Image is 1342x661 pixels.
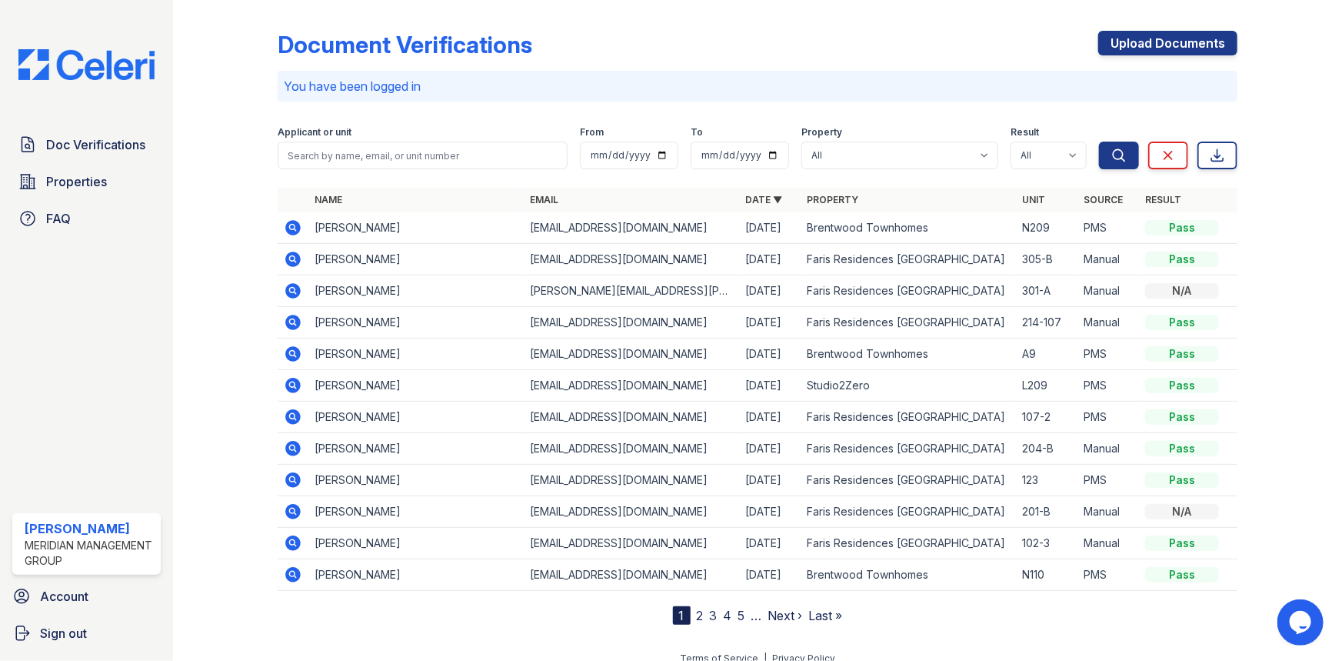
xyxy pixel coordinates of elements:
[308,402,524,433] td: [PERSON_NAME]
[308,275,524,307] td: [PERSON_NAME]
[308,465,524,496] td: [PERSON_NAME]
[739,212,801,244] td: [DATE]
[739,433,801,465] td: [DATE]
[12,166,161,197] a: Properties
[1145,409,1219,425] div: Pass
[315,194,342,205] a: Name
[691,126,703,139] label: To
[524,559,739,591] td: [EMAIL_ADDRESS][DOMAIN_NAME]
[278,126,351,139] label: Applicant or unit
[739,275,801,307] td: [DATE]
[809,608,843,623] a: Last »
[1145,472,1219,488] div: Pass
[1022,194,1045,205] a: Unit
[738,608,745,623] a: 5
[801,559,1016,591] td: Brentwood Townhomes
[524,339,739,370] td: [EMAIL_ADDRESS][DOMAIN_NAME]
[697,608,704,623] a: 2
[801,465,1016,496] td: Faris Residences [GEOGRAPHIC_DATA]
[739,528,801,559] td: [DATE]
[284,77,1231,95] p: You have been logged in
[1016,370,1077,402] td: L209
[1145,504,1219,519] div: N/A
[308,433,524,465] td: [PERSON_NAME]
[308,559,524,591] td: [PERSON_NAME]
[739,496,801,528] td: [DATE]
[673,606,691,625] div: 1
[739,307,801,339] td: [DATE]
[801,244,1016,275] td: Faris Residences [GEOGRAPHIC_DATA]
[1277,599,1327,646] iframe: chat widget
[524,370,739,402] td: [EMAIL_ADDRESS][DOMAIN_NAME]
[46,209,71,228] span: FAQ
[524,402,739,433] td: [EMAIL_ADDRESS][DOMAIN_NAME]
[1016,402,1077,433] td: 107-2
[724,608,732,623] a: 4
[1145,567,1219,583] div: Pass
[768,608,803,623] a: Next ›
[524,307,739,339] td: [EMAIL_ADDRESS][DOMAIN_NAME]
[801,126,842,139] label: Property
[6,49,167,80] img: CE_Logo_Blue-a8612792a0a2168367f1c8372b55b34899dd931a85d93a1a3d3e32e68fde9ad4.png
[710,608,718,623] a: 3
[1011,126,1039,139] label: Result
[524,212,739,244] td: [EMAIL_ADDRESS][DOMAIN_NAME]
[1077,370,1139,402] td: PMS
[801,339,1016,370] td: Brentwood Townhomes
[1077,528,1139,559] td: Manual
[1016,275,1077,307] td: 301-A
[801,402,1016,433] td: Faris Residences [GEOGRAPHIC_DATA]
[801,528,1016,559] td: Faris Residences [GEOGRAPHIC_DATA]
[1084,194,1123,205] a: Source
[40,624,87,643] span: Sign out
[801,212,1016,244] td: Brentwood Townhomes
[1145,536,1219,551] div: Pass
[739,339,801,370] td: [DATE]
[1016,496,1077,528] td: 201-B
[1077,307,1139,339] td: Manual
[1145,346,1219,362] div: Pass
[1016,212,1077,244] td: N209
[1077,465,1139,496] td: PMS
[278,142,568,169] input: Search by name, email, or unit number
[46,135,145,154] span: Doc Verifications
[524,275,739,307] td: [PERSON_NAME][EMAIL_ADDRESS][PERSON_NAME][DOMAIN_NAME]
[1016,559,1077,591] td: N110
[1145,220,1219,235] div: Pass
[308,212,524,244] td: [PERSON_NAME]
[1077,433,1139,465] td: Manual
[1145,378,1219,393] div: Pass
[739,244,801,275] td: [DATE]
[524,433,739,465] td: [EMAIL_ADDRESS][DOMAIN_NAME]
[807,194,858,205] a: Property
[6,618,167,649] a: Sign out
[801,433,1016,465] td: Faris Residences [GEOGRAPHIC_DATA]
[1145,315,1219,330] div: Pass
[1016,307,1077,339] td: 214-107
[1077,212,1139,244] td: PMS
[1077,244,1139,275] td: Manual
[25,538,155,569] div: Meridian Management Group
[6,581,167,612] a: Account
[524,528,739,559] td: [EMAIL_ADDRESS][DOMAIN_NAME]
[524,496,739,528] td: [EMAIL_ADDRESS][DOMAIN_NAME]
[745,194,782,205] a: Date ▼
[1145,252,1219,267] div: Pass
[1016,244,1077,275] td: 305-B
[739,465,801,496] td: [DATE]
[801,275,1016,307] td: Faris Residences [GEOGRAPHIC_DATA]
[1145,194,1181,205] a: Result
[580,126,604,139] label: From
[801,307,1016,339] td: Faris Residences [GEOGRAPHIC_DATA]
[1077,275,1139,307] td: Manual
[1145,283,1219,299] div: N/A
[1016,433,1077,465] td: 204-B
[524,244,739,275] td: [EMAIL_ADDRESS][DOMAIN_NAME]
[801,496,1016,528] td: Faris Residences [GEOGRAPHIC_DATA]
[12,203,161,234] a: FAQ
[12,129,161,160] a: Doc Verifications
[308,339,524,370] td: [PERSON_NAME]
[751,606,762,625] span: …
[1077,559,1139,591] td: PMS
